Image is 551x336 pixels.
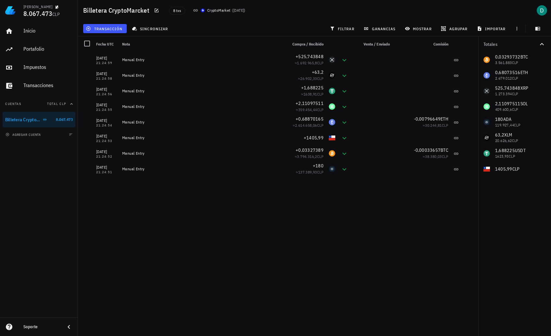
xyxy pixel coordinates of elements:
div: [DATE] [96,133,117,139]
button: importar [474,24,510,33]
span: CLP [317,60,324,65]
img: CryptoMKT [201,8,205,12]
span: CLP [442,154,448,159]
span: 137.389,93 [298,170,317,174]
span: +525,743848 [296,54,324,59]
div: Transacciones [23,82,73,88]
span: 38.380,03 [425,154,442,159]
span: importar [478,26,506,31]
span: +1,688225 [301,85,324,91]
span: ganancias [365,26,395,31]
div: [DATE] [96,164,117,171]
span: ( ) [232,7,246,14]
div: BTC-icon [329,150,335,157]
span: +0,03327389 [296,147,324,153]
a: Transacciones [3,78,75,94]
span: CLP [317,170,324,174]
span: CLP [317,154,324,159]
div: [DATE] [96,86,117,93]
span: sincronizar [133,26,168,31]
span: 1638,91 [303,92,317,97]
div: Totales [483,42,538,46]
div: Manual Entry [122,57,282,62]
span: CLP [317,107,324,112]
span: Nota [122,42,130,46]
span: 26.902,33 [300,76,317,81]
button: ganancias [361,24,400,33]
span: mostrar [406,26,432,31]
span: +180 [313,163,324,169]
span: ≈ [295,60,324,65]
div: Manual Entry [122,88,282,94]
span: agrupar [442,26,468,31]
div: 21:24:58 [96,77,117,80]
span: ≈ [295,154,324,159]
span: ≈ [298,76,324,81]
div: CLP-icon [329,135,335,141]
span: BTC [441,147,448,153]
span: 2.614.658,06 [295,123,317,128]
div: SOL-icon [329,103,335,110]
h1: Billetera CryptoMarcket [83,5,152,16]
div: 21:24:52 [96,155,117,158]
div: Manual Entry [122,73,282,78]
div: Soporte [23,324,60,330]
div: [DATE] [96,149,117,155]
div: 21:24:53 [96,139,117,143]
div: 21:24:59 [96,61,117,65]
span: 1.692.965,8 [297,60,317,65]
span: CLP [317,92,324,97]
span: 8 txs [173,7,181,14]
div: [DATE] [96,71,117,77]
a: Portafolio [3,42,75,57]
span: CLP [317,123,324,128]
a: Inicio [3,23,75,39]
div: avatar [537,5,547,16]
div: Manual Entry [122,151,282,156]
div: Venta / Enviado [351,36,392,52]
div: [DATE] [96,55,117,61]
div: CryptoMarket [207,7,231,14]
div: XRP-icon [329,57,335,63]
div: 21:24:56 [96,93,117,96]
div: Fecha UTC [94,36,120,52]
span: Comisión [433,42,448,46]
span: +0,68870165 [296,116,324,122]
span: 3.794.316,2 [297,154,317,159]
span: ≈ [423,123,448,128]
div: Portafolio [23,46,73,52]
span: 8.067.473 [23,9,52,18]
span: transacción [87,26,122,31]
span: +1405,99 [304,135,324,141]
span: CLP [442,123,448,128]
div: [DATE] [96,102,117,108]
button: filtrar [327,24,358,33]
div: Nota [120,36,285,52]
div: Inicio [23,28,73,34]
span: CLP [52,11,60,17]
div: ETH-icon [329,119,335,125]
span: +2,11097511 [296,100,324,106]
span: +63,2 [312,69,324,75]
span: 359.454,44 [298,107,317,112]
div: USDT-icon [329,88,335,94]
span: ≈ [296,170,324,174]
span: [DATE] [233,8,244,13]
div: Billetera CryptoMarcket [5,117,42,123]
div: [DATE] [96,117,117,124]
span: -0,00796649 [414,116,441,122]
span: filtrar [331,26,354,31]
span: Compra / Recibido [292,42,324,46]
div: 21:24:51 [96,171,117,174]
div: Manual Entry [122,135,282,140]
span: 8.067.473 [56,117,73,122]
div: 21:24:54 [96,124,117,127]
button: agrupar [438,24,471,33]
span: agregar cuenta [7,133,41,137]
div: Manual Entry [122,104,282,109]
div: [PERSON_NAME] [23,4,52,9]
div: 21:24:55 [96,108,117,111]
span: ≈ [296,107,324,112]
a: Impuestos [3,60,75,75]
a: Billetera CryptoMarcket 8.067.473 [3,112,75,127]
